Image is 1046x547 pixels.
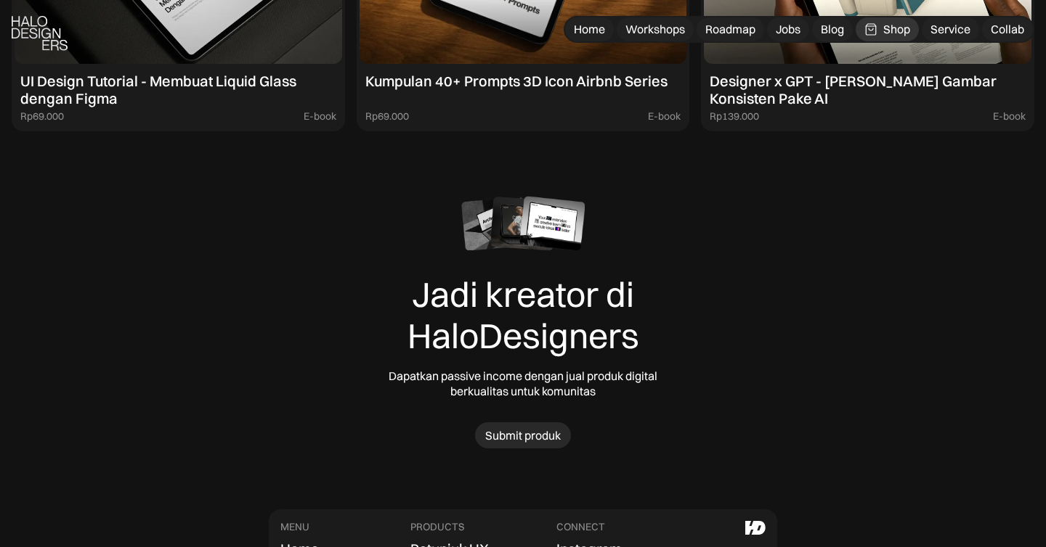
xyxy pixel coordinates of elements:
[821,22,844,37] div: Blog
[556,521,605,533] div: CONNECT
[767,17,809,41] a: Jobs
[485,428,561,443] div: Submit produk
[304,110,336,123] div: E-book
[710,73,1026,107] div: Designer x GPT - [PERSON_NAME] Gambar Konsisten Pake AI
[20,110,64,123] div: Rp69.000
[475,422,571,449] a: Submit produk
[883,22,910,37] div: Shop
[776,22,800,37] div: Jobs
[812,17,853,41] a: Blog
[697,17,764,41] a: Roadmap
[365,110,409,123] div: Rp69.000
[367,369,679,399] div: Dapatkan passive income dengan jual produk digital berkualitas untuk komunitas
[565,17,614,41] a: Home
[280,521,309,533] div: MENU
[931,22,970,37] div: Service
[625,22,685,37] div: Workshops
[367,273,679,357] div: Jadi kreator di HaloDesigners
[617,17,694,41] a: Workshops
[710,110,759,123] div: Rp139.000
[991,22,1024,37] div: Collab
[574,22,605,37] div: Home
[856,17,919,41] a: Shop
[982,17,1033,41] a: Collab
[365,73,668,90] div: Kumpulan 40+ Prompts 3D Icon Airbnb Series
[20,73,336,107] div: UI Design Tutorial - Membuat Liquid Glass dengan Figma
[705,22,755,37] div: Roadmap
[410,521,464,533] div: PRODUCTS
[993,110,1026,123] div: E-book
[648,110,681,123] div: E-book
[922,17,979,41] a: Service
